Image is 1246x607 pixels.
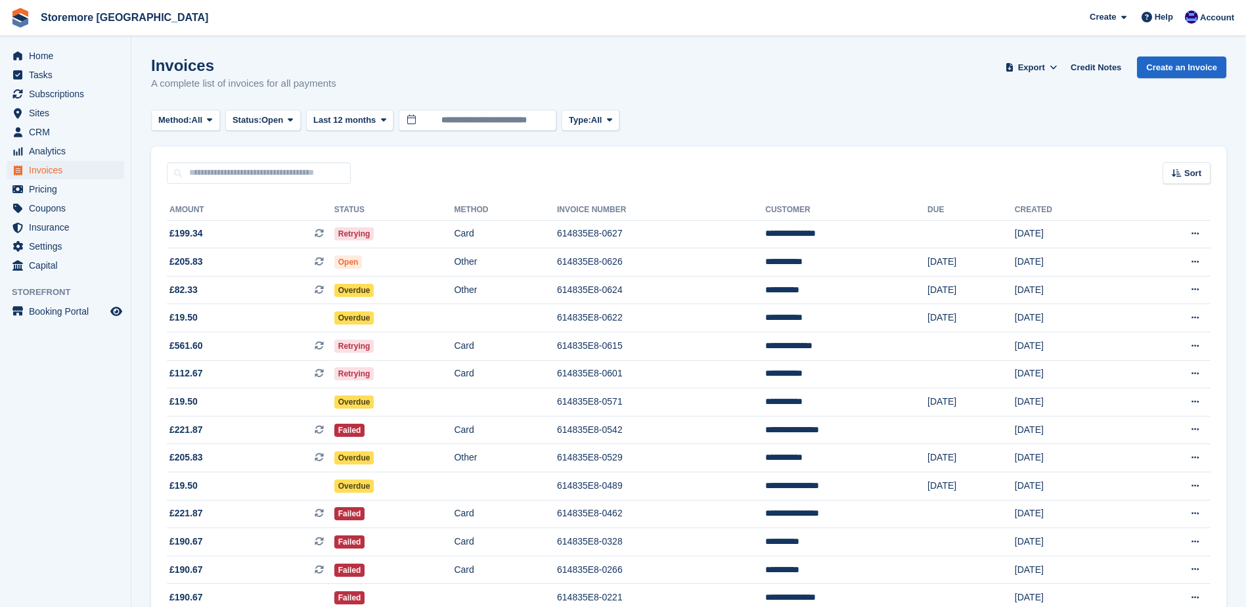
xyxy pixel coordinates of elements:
[927,388,1015,416] td: [DATE]
[7,85,124,103] a: menu
[7,142,124,160] a: menu
[169,395,198,409] span: £19.50
[334,424,365,437] span: Failed
[151,56,336,74] h1: Invoices
[334,200,455,221] th: Status
[334,451,374,464] span: Overdue
[169,479,198,493] span: £19.50
[169,311,198,325] span: £19.50
[29,161,108,179] span: Invoices
[1015,304,1128,332] td: [DATE]
[557,276,765,304] td: 614835E8-0624
[1015,332,1128,361] td: [DATE]
[108,303,124,319] a: Preview store
[192,114,203,127] span: All
[169,283,198,297] span: £82.33
[334,480,374,493] span: Overdue
[151,110,220,131] button: Method: All
[454,248,557,277] td: Other
[169,367,203,380] span: £112.67
[454,416,557,444] td: Card
[12,286,131,299] span: Storefront
[1018,61,1045,74] span: Export
[1015,248,1128,277] td: [DATE]
[1015,360,1128,388] td: [DATE]
[7,256,124,275] a: menu
[334,591,365,604] span: Failed
[169,591,203,604] span: £190.67
[334,256,363,269] span: Open
[169,451,203,464] span: £205.83
[454,556,557,584] td: Card
[1137,56,1226,78] a: Create an Invoice
[562,110,619,131] button: Type: All
[557,556,765,584] td: 614835E8-0266
[7,302,124,321] a: menu
[169,563,203,577] span: £190.67
[454,528,557,556] td: Card
[7,47,124,65] a: menu
[334,311,374,325] span: Overdue
[7,123,124,141] a: menu
[334,367,374,380] span: Retrying
[454,360,557,388] td: Card
[29,66,108,84] span: Tasks
[169,339,203,353] span: £561.60
[1015,472,1128,501] td: [DATE]
[29,256,108,275] span: Capital
[557,444,765,472] td: 614835E8-0529
[1015,500,1128,528] td: [DATE]
[1015,416,1128,444] td: [DATE]
[454,200,557,221] th: Method
[334,227,374,240] span: Retrying
[334,564,365,577] span: Failed
[927,248,1015,277] td: [DATE]
[1200,11,1234,24] span: Account
[7,218,124,236] a: menu
[158,114,192,127] span: Method:
[1155,11,1173,24] span: Help
[169,227,203,240] span: £199.34
[1184,167,1201,180] span: Sort
[334,507,365,520] span: Failed
[29,85,108,103] span: Subscriptions
[1015,276,1128,304] td: [DATE]
[334,340,374,353] span: Retrying
[1015,220,1128,248] td: [DATE]
[1015,528,1128,556] td: [DATE]
[167,200,334,221] th: Amount
[169,535,203,549] span: £190.67
[557,360,765,388] td: 614835E8-0601
[454,276,557,304] td: Other
[169,506,203,520] span: £221.87
[1185,11,1198,24] img: Angela
[569,114,591,127] span: Type:
[927,444,1015,472] td: [DATE]
[557,332,765,361] td: 614835E8-0615
[306,110,393,131] button: Last 12 months
[29,47,108,65] span: Home
[454,444,557,472] td: Other
[557,200,765,221] th: Invoice Number
[261,114,283,127] span: Open
[927,472,1015,501] td: [DATE]
[557,528,765,556] td: 614835E8-0328
[454,220,557,248] td: Card
[1090,11,1116,24] span: Create
[35,7,213,28] a: Storemore [GEOGRAPHIC_DATA]
[29,199,108,217] span: Coupons
[1015,556,1128,584] td: [DATE]
[29,302,108,321] span: Booking Portal
[7,199,124,217] a: menu
[7,104,124,122] a: menu
[454,500,557,528] td: Card
[11,8,30,28] img: stora-icon-8386f47178a22dfd0bd8f6a31ec36ba5ce8667c1dd55bd0f319d3a0aa187defe.svg
[1015,388,1128,416] td: [DATE]
[29,142,108,160] span: Analytics
[313,114,376,127] span: Last 12 months
[1015,444,1128,472] td: [DATE]
[557,304,765,332] td: 614835E8-0622
[557,248,765,277] td: 614835E8-0626
[151,76,336,91] p: A complete list of invoices for all payments
[1015,200,1128,221] th: Created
